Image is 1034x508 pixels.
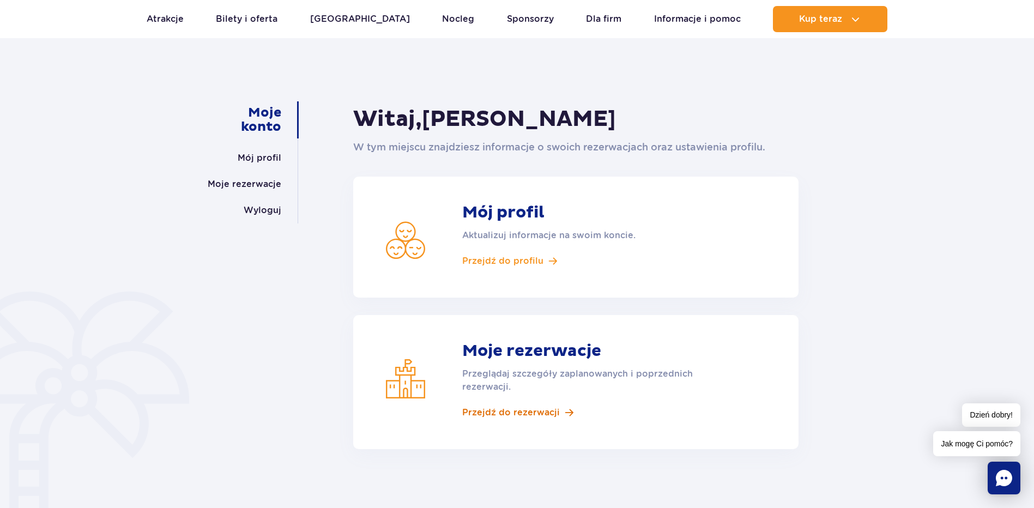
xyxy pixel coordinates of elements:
[422,106,616,133] span: [PERSON_NAME]
[353,140,799,155] p: W tym miejscu znajdziesz informacje o swoich rezerwacjach oraz ustawienia profilu.
[462,255,543,267] span: Przejdź do profilu
[462,341,718,361] strong: Moje rezerwacje
[462,229,718,242] p: Aktualizuj informacje na swoim koncie.
[244,197,281,223] a: Wyloguj
[586,6,621,32] a: Dla firm
[462,407,560,419] span: Przejdź do rezerwacji
[462,407,718,419] a: Przejdź do rezerwacji
[353,106,799,133] h1: Witaj,
[933,431,1020,456] span: Jak mogę Ci pomóc?
[310,6,410,32] a: [GEOGRAPHIC_DATA]
[462,203,718,222] strong: Mój profil
[208,171,281,197] a: Moje rezerwacje
[210,101,281,138] a: Moje konto
[962,403,1020,427] span: Dzień dobry!
[462,367,718,394] p: Przeglądaj szczegóły zaplanowanych i poprzednich rezerwacji.
[654,6,741,32] a: Informacje i pomoc
[799,14,842,24] span: Kup teraz
[462,255,718,267] a: Przejdź do profilu
[216,6,277,32] a: Bilety i oferta
[238,145,281,171] a: Mój profil
[147,6,184,32] a: Atrakcje
[442,6,474,32] a: Nocleg
[507,6,554,32] a: Sponsorzy
[773,6,887,32] button: Kup teraz
[988,462,1020,494] div: Chat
